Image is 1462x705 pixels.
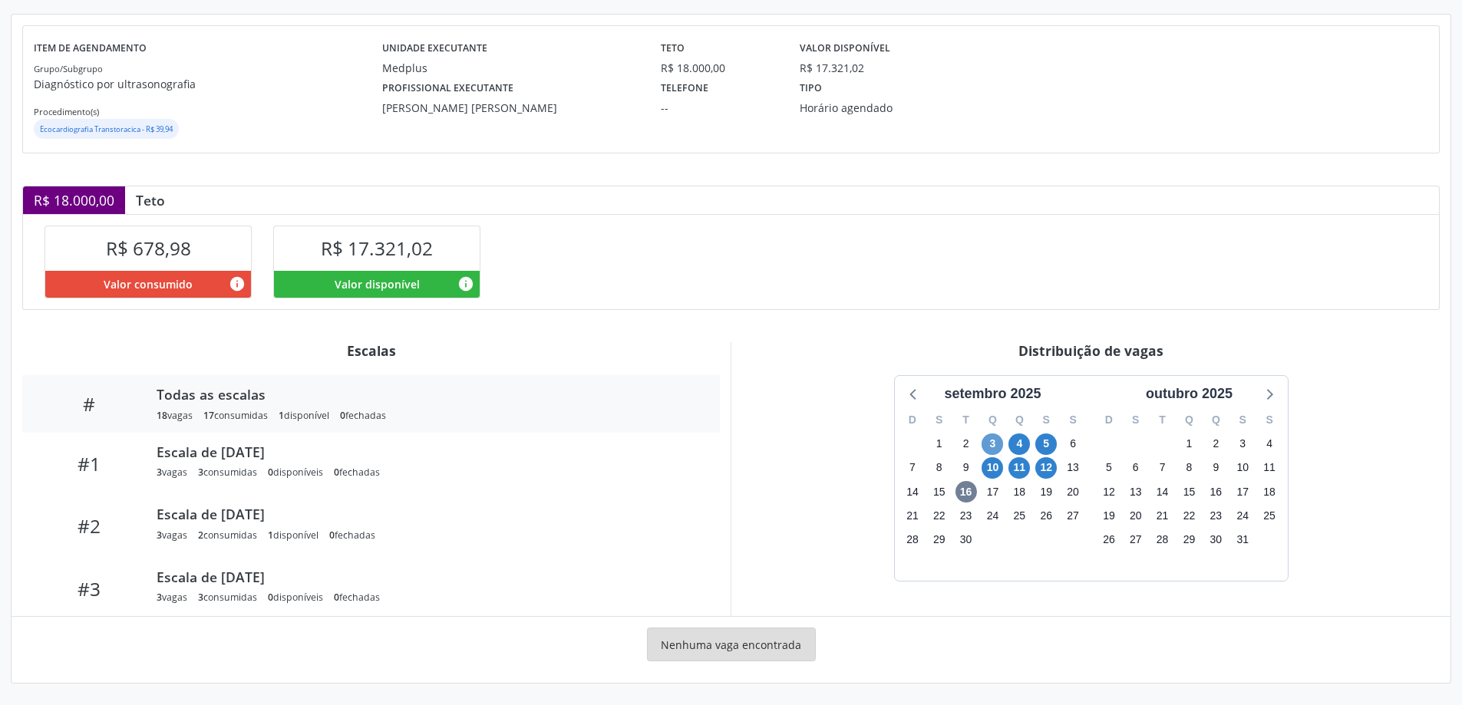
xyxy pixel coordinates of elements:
span: sexta-feira, 10 de outubro de 2025 [1232,457,1253,479]
span: 17 [203,409,214,422]
div: Todas as escalas [157,386,698,403]
div: fechadas [334,466,380,479]
div: -- [661,100,778,116]
div: disponível [279,409,329,422]
span: quarta-feira, 8 de outubro de 2025 [1178,457,1200,479]
span: terça-feira, 14 de outubro de 2025 [1152,481,1173,502]
p: Diagnóstico por ultrasonografia [34,76,382,92]
div: R$ 18.000,00 [23,186,125,214]
span: 1 [279,409,284,422]
span: segunda-feira, 20 de outubro de 2025 [1125,505,1147,526]
div: # [33,393,146,415]
div: T [1149,408,1176,432]
span: domingo, 21 de setembro de 2025 [902,505,923,526]
div: S [1229,408,1256,432]
div: setembro 2025 [938,384,1047,404]
span: R$ 17.321,02 [321,236,433,261]
div: vagas [157,529,187,542]
span: domingo, 19 de outubro de 2025 [1098,505,1120,526]
span: 0 [268,591,273,604]
span: 3 [157,591,162,604]
span: terça-feira, 7 de outubro de 2025 [1152,457,1173,479]
div: vagas [157,591,187,604]
span: Valor consumido [104,276,193,292]
div: fechadas [340,409,386,422]
span: segunda-feira, 8 de setembro de 2025 [929,457,950,479]
span: terça-feira, 23 de setembro de 2025 [955,505,977,526]
div: T [952,408,979,432]
div: #3 [33,578,146,600]
div: S [1256,408,1283,432]
div: S [1122,408,1149,432]
span: quinta-feira, 16 de outubro de 2025 [1205,481,1226,502]
span: sexta-feira, 17 de outubro de 2025 [1232,481,1253,502]
div: [PERSON_NAME] [PERSON_NAME] [382,100,639,116]
span: terça-feira, 30 de setembro de 2025 [955,529,977,550]
span: quinta-feira, 4 de setembro de 2025 [1008,433,1030,455]
span: 1 [268,529,273,542]
div: consumidas [198,466,257,479]
div: consumidas [198,529,257,542]
span: segunda-feira, 6 de outubro de 2025 [1125,457,1147,479]
span: sábado, 13 de setembro de 2025 [1062,457,1084,479]
span: sábado, 27 de setembro de 2025 [1062,505,1084,526]
span: sábado, 20 de setembro de 2025 [1062,481,1084,502]
div: outubro 2025 [1140,384,1239,404]
div: R$ 17.321,02 [800,60,864,76]
div: Escalas [22,342,720,359]
span: quinta-feira, 9 de outubro de 2025 [1205,457,1226,479]
span: domingo, 26 de outubro de 2025 [1098,529,1120,550]
span: quarta-feira, 17 de setembro de 2025 [982,481,1003,502]
span: quarta-feira, 10 de setembro de 2025 [982,457,1003,479]
div: S [926,408,952,432]
span: sexta-feira, 12 de setembro de 2025 [1035,457,1057,479]
div: vagas [157,466,187,479]
span: quarta-feira, 3 de setembro de 2025 [982,433,1003,455]
span: terça-feira, 28 de outubro de 2025 [1152,529,1173,550]
span: quarta-feira, 29 de outubro de 2025 [1178,529,1200,550]
span: segunda-feira, 15 de setembro de 2025 [929,481,950,502]
span: sexta-feira, 31 de outubro de 2025 [1232,529,1253,550]
span: quarta-feira, 24 de setembro de 2025 [982,505,1003,526]
span: domingo, 12 de outubro de 2025 [1098,481,1120,502]
small: Grupo/Subgrupo [34,63,103,74]
span: terça-feira, 21 de outubro de 2025 [1152,505,1173,526]
span: terça-feira, 9 de setembro de 2025 [955,457,977,479]
span: segunda-feira, 13 de outubro de 2025 [1125,481,1147,502]
div: fechadas [334,591,380,604]
span: segunda-feira, 22 de setembro de 2025 [929,505,950,526]
span: quinta-feira, 11 de setembro de 2025 [1008,457,1030,479]
span: sábado, 11 de outubro de 2025 [1259,457,1280,479]
span: sábado, 6 de setembro de 2025 [1062,433,1084,455]
label: Telefone [661,76,708,100]
div: R$ 18.000,00 [661,60,778,76]
div: consumidas [198,591,257,604]
div: #2 [33,515,146,537]
span: sexta-feira, 5 de setembro de 2025 [1035,433,1057,455]
div: Escala de [DATE] [157,568,698,585]
span: terça-feira, 16 de setembro de 2025 [955,481,977,502]
span: 0 [329,529,335,542]
div: Q [979,408,1006,432]
div: Q [1203,408,1229,432]
i: Valor consumido por agendamentos feitos para este serviço [229,275,246,292]
span: sexta-feira, 19 de setembro de 2025 [1035,481,1057,502]
span: R$ 678,98 [106,236,191,261]
span: 3 [198,591,203,604]
div: Escala de [DATE] [157,506,698,522]
span: quarta-feira, 1 de outubro de 2025 [1178,433,1200,455]
span: 0 [340,409,345,422]
div: Teto [125,192,176,209]
span: 0 [268,466,273,479]
label: Profissional executante [382,76,513,100]
span: Valor disponível [335,276,420,292]
span: segunda-feira, 27 de outubro de 2025 [1125,529,1147,550]
span: quarta-feira, 15 de outubro de 2025 [1178,481,1200,502]
label: Item de agendamento [34,37,147,61]
div: consumidas [203,409,268,422]
span: quinta-feira, 30 de outubro de 2025 [1205,529,1226,550]
span: terça-feira, 2 de setembro de 2025 [955,433,977,455]
span: quinta-feira, 25 de setembro de 2025 [1008,505,1030,526]
label: Unidade executante [382,37,487,61]
span: sábado, 4 de outubro de 2025 [1259,433,1280,455]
